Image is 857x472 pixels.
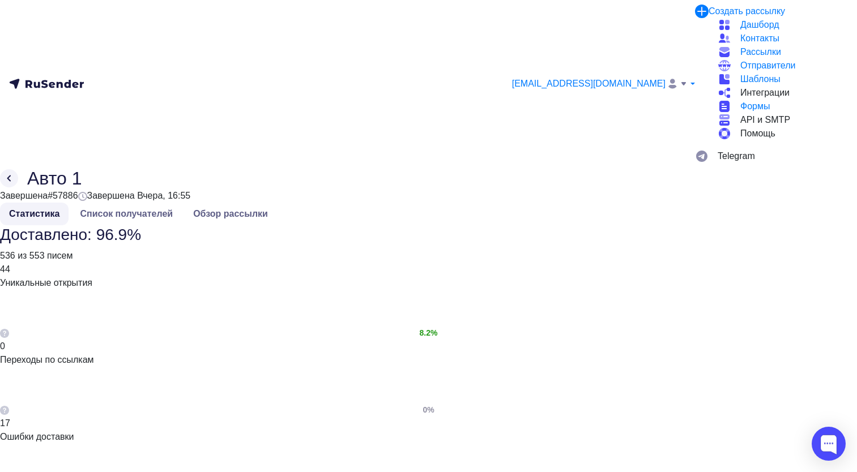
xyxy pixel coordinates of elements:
[420,328,438,337] span: 8.2%
[740,18,779,32] span: Дашборд
[718,149,755,163] span: Telegram
[740,45,781,59] span: Рассылки
[709,5,785,18] div: Создать рассылку
[718,32,848,45] a: Контакты
[740,59,795,72] span: Отправители
[718,45,848,59] a: Рассылки
[184,203,277,225] a: Обзор рассылки
[740,113,790,127] span: API и SMTP
[78,189,191,203] div: Завершена Вчера, 16:55
[718,72,848,86] a: Шаблоны
[423,405,434,414] span: 0%
[740,86,790,100] span: Интеграции
[718,100,848,113] a: Формы
[718,59,848,72] a: Отправители
[718,18,848,32] a: Дашборд
[512,77,666,91] span: [EMAIL_ADDRESS][DOMAIN_NAME]
[27,168,82,189] h2: Авто 1
[740,127,775,140] span: Помощь
[48,189,78,203] div: #57886
[512,77,695,91] a: [EMAIL_ADDRESS][DOMAIN_NAME]
[740,72,781,86] span: Шаблоны
[71,203,182,225] a: Список получателей
[740,100,770,113] span: Формы
[740,32,779,45] span: Контакты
